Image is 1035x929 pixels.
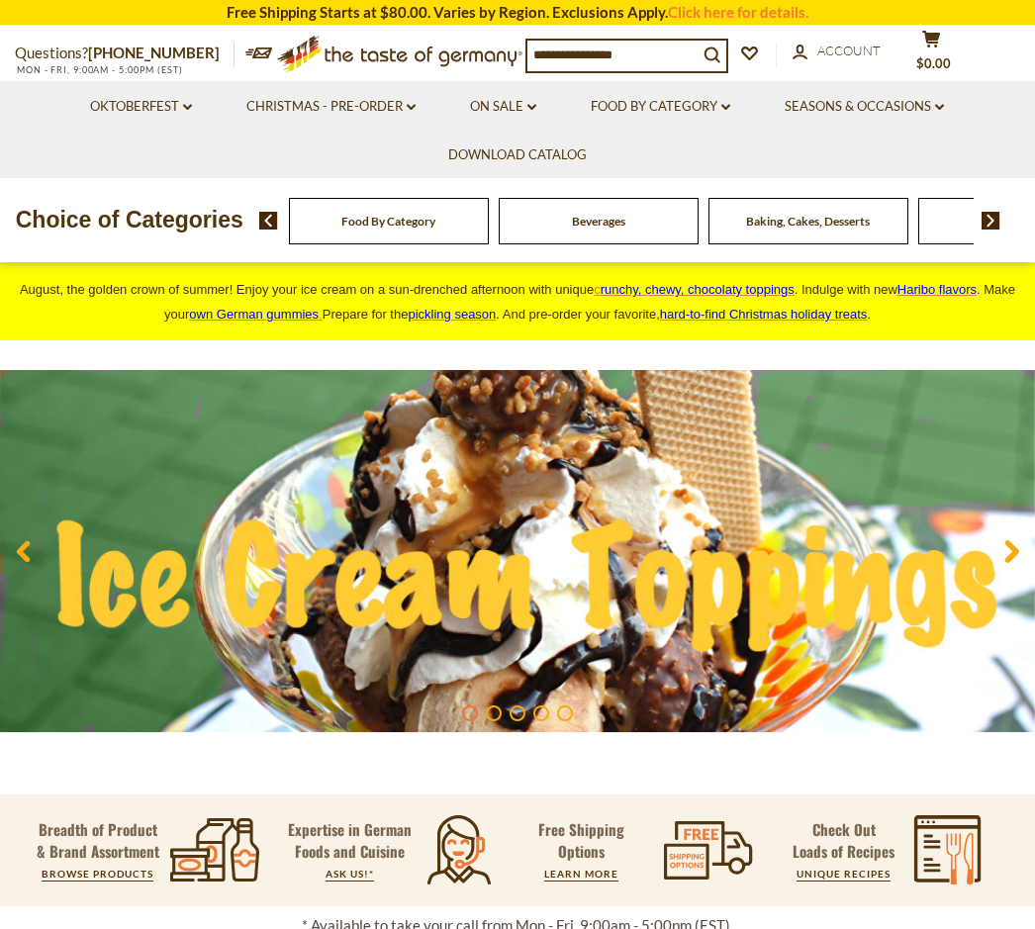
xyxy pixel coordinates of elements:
a: [PHONE_NUMBER] [88,44,220,61]
a: On Sale [470,96,536,118]
a: hard-to-find Christmas holiday treats [660,307,868,322]
p: Expertise in German Foods and Cuisine [278,818,421,862]
span: . [660,307,871,322]
a: pickling season [408,307,496,322]
a: Food By Category [591,96,730,118]
button: $0.00 [901,30,961,79]
span: runchy, chewy, chocolaty toppings [601,282,795,297]
a: UNIQUE RECIPES [797,868,891,880]
p: Check Out Loads of Recipes [793,818,894,862]
a: own German gummies. [189,307,322,322]
a: Seasons & Occasions [785,96,944,118]
img: next arrow [982,212,1000,230]
a: crunchy, chewy, chocolaty toppings [594,282,795,297]
a: Christmas - PRE-ORDER [246,96,416,118]
img: previous arrow [259,212,278,230]
a: Baking, Cakes, Desserts [746,214,870,229]
p: Breadth of Product & Brand Assortment [36,818,159,862]
a: LEARN MORE [544,868,618,880]
span: MON - FRI, 9:00AM - 5:00PM (EST) [15,64,183,75]
a: Oktoberfest [90,96,192,118]
a: Haribo flavors [897,282,977,297]
span: August, the golden crown of summer! Enjoy your ice cream on a sun-drenched afternoon with unique ... [20,282,1015,322]
a: Account [793,41,881,62]
a: Click here for details. [668,3,808,21]
a: Food By Category [341,214,435,229]
span: $0.00 [916,55,951,71]
a: Download Catalog [448,144,587,166]
a: ASK US!* [326,868,374,880]
span: own German gummies [189,307,319,322]
p: Free Shipping Options [517,818,647,862]
a: Beverages [572,214,625,229]
a: BROWSE PRODUCTS [42,868,153,880]
span: Account [817,43,881,58]
p: Questions? [15,41,235,66]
